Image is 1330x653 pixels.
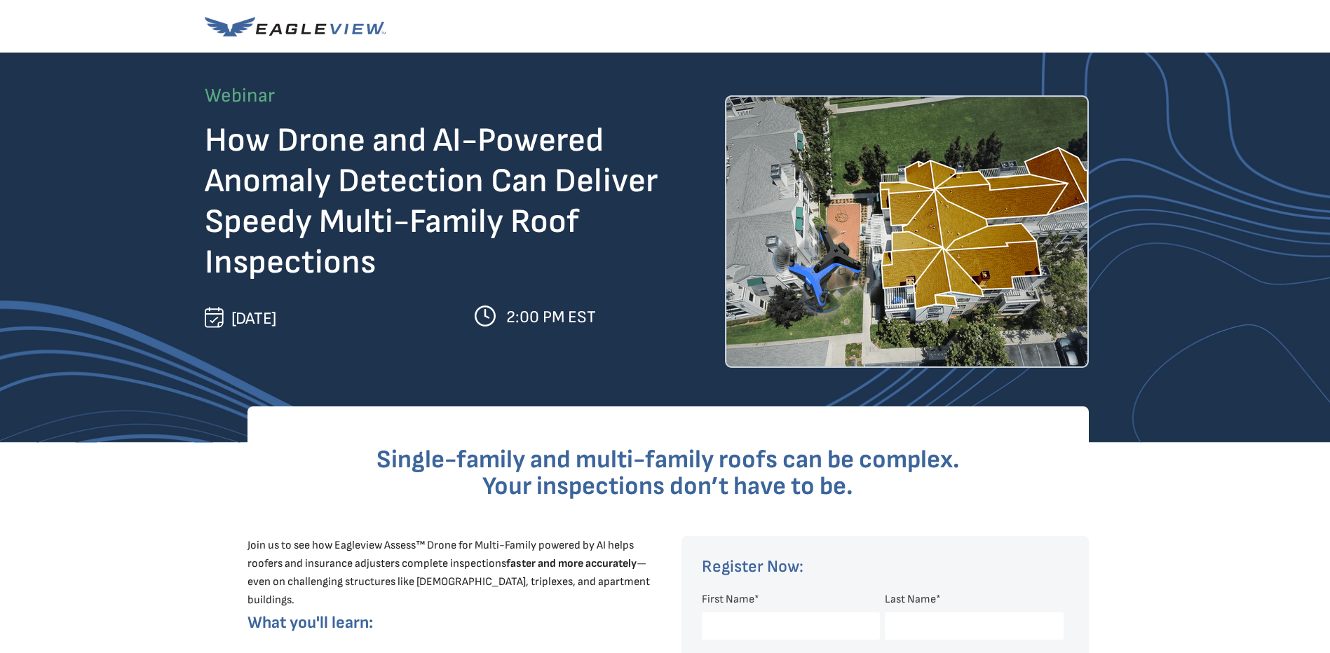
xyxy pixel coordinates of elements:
[885,593,936,606] span: Last Name
[205,121,658,282] span: How Drone and AI-Powered Anomaly Detection Can Deliver Speedy Multi-Family Roof Inspections
[725,95,1089,368] img: Drone flying over a multi-family home
[205,84,275,107] span: Webinar
[247,539,650,607] span: Join us to see how Eagleview Assess™ Drone for Multi-Family powered by AI helps roofers and insur...
[231,308,276,329] span: [DATE]
[702,593,754,606] span: First Name
[482,472,853,502] span: Your inspections don’t have to be.
[247,612,373,633] span: What you'll learn:
[506,557,637,570] strong: faster and more accurately
[376,445,960,475] span: Single-family and multi-family roofs can be complex.
[506,307,596,327] span: 2:00 PM EST
[702,556,803,577] span: Register Now:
